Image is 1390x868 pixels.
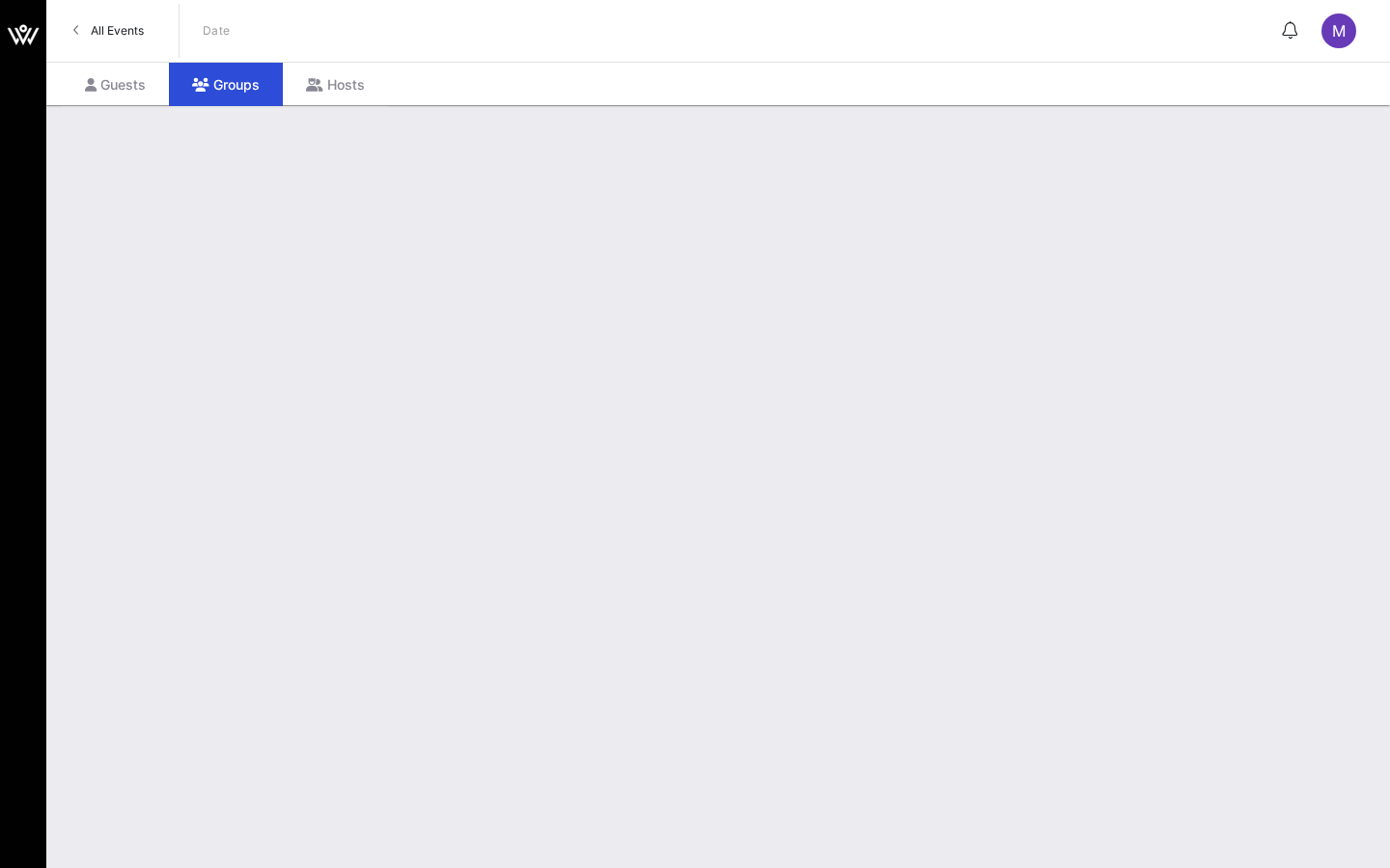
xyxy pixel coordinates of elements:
div: Guests [62,63,169,106]
div: Groups [169,63,283,106]
span: M [1332,21,1346,41]
div: Hosts [283,63,388,106]
span: All Events [91,23,144,38]
p: Date [203,21,231,41]
div: M [1321,14,1356,48]
a: All Events [62,15,155,46]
